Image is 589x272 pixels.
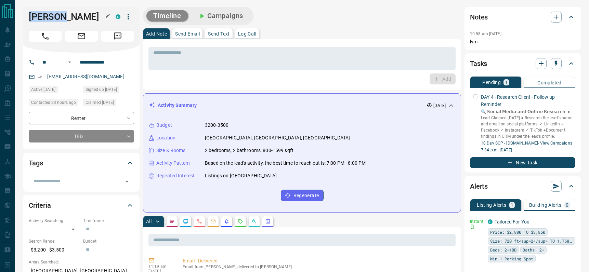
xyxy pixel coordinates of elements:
[83,218,134,224] p: Timeframe:
[505,80,508,85] p: 1
[83,86,134,95] div: Mon Aug 11 2025
[481,141,572,146] a: 10 Day SOP - [DOMAIN_NAME]- View Campaigns
[31,99,76,106] span: Contacted 23 hours ago
[183,257,453,264] p: Email - Delivered
[265,219,271,224] svg: Agent Actions
[238,219,243,224] svg: Requests
[29,200,51,211] h2: Criteria
[470,178,575,194] div: Alerts
[481,94,575,108] p: DAY 4 - Research Client - Follow up Reminder
[146,10,188,22] button: Timeline
[146,31,167,36] p: Add Note
[205,160,366,167] p: Based on the lead's activity, the best time to reach out is: 7:00 PM - 8:00 PM
[495,219,529,225] a: Tailored For You
[169,219,175,224] svg: Notes
[205,172,277,179] p: Listings on [GEOGRAPHIC_DATA]
[197,219,202,224] svg: Calls
[481,109,575,139] p: 🔍 𝗦𝗼𝗰𝗶𝗮𝗹 𝗠𝗲𝗱𝗶𝗮 𝗮𝗻𝗱 𝗢𝗻𝗹𝗶𝗻𝗲 𝗥𝗲𝘀𝗲𝗮𝗿𝗰𝗵. ● Lead Claimed [DATE] ● Research the lead's name and email on...
[29,218,80,224] p: Actively Searching:
[470,218,484,225] p: Instant
[482,80,501,85] p: Pending
[477,203,507,207] p: Listing Alerts
[86,99,114,106] span: Claimed [DATE]
[158,102,197,109] p: Activity Summary
[470,9,575,25] div: Notes
[470,181,488,192] h2: Alerts
[537,80,562,85] p: Completed
[156,160,190,167] p: Activity Pattern
[47,74,125,79] a: [EMAIL_ADDRESS][DOMAIN_NAME]
[205,134,350,141] p: [GEOGRAPHIC_DATA], [GEOGRAPHIC_DATA], [GEOGRAPHIC_DATA]
[149,99,455,112] div: Activity Summary[DATE]
[156,172,195,179] p: Repeated Interest
[29,158,43,168] h2: Tags
[470,12,488,23] h2: Notes
[156,134,175,141] p: Location
[38,74,42,79] svg: Email Verified
[66,58,74,66] button: Open
[511,203,513,207] p: 1
[210,219,216,224] svg: Emails
[101,31,134,42] span: Message
[29,259,134,265] p: Areas Searched:
[205,147,293,154] p: 2 bedrooms, 2 bathrooms, 800-1599 sqft
[566,203,568,207] p: 0
[224,219,230,224] svg: Listing Alerts
[470,38,575,45] p: lvm
[490,255,533,262] span: Min 1 Parking Spot
[29,130,134,142] div: TBD
[470,55,575,72] div: Tasks
[433,103,446,109] p: [DATE]
[488,219,493,224] div: condos.ca
[86,86,117,93] span: Signed up [DATE]
[490,237,573,244] span: Size: 720 ft<sup>2</sup> TO 1,758 ft<sup>2</sup>
[529,203,562,207] p: Building Alerts
[175,31,200,36] p: Send Email
[146,219,152,224] p: All
[251,219,257,224] svg: Opportunities
[490,229,545,235] span: Price: $2,880 TO $3,850
[156,122,172,129] p: Budget
[148,264,172,269] p: 11:19 am
[208,31,230,36] p: Send Text
[470,58,487,69] h2: Tasks
[29,238,80,244] p: Search Range:
[205,122,228,129] p: 3200-3500
[29,99,80,108] div: Thu Aug 14 2025
[31,86,55,93] span: Active [DATE]
[83,99,134,108] div: Mon Aug 11 2025
[470,225,475,229] svg: Push Notification Only
[238,31,256,36] p: Log Call
[481,147,575,153] p: 7:34 p.m. [DATE]
[183,264,453,269] p: Email from [PERSON_NAME] delivered to [PERSON_NAME]
[116,14,120,19] div: condos.ca
[29,112,134,124] div: Renter
[29,155,134,171] div: Tags
[29,86,80,95] div: Mon Aug 11 2025
[281,190,324,201] button: Regenerate
[523,246,544,253] span: Baths: 2+
[191,10,250,22] button: Campaigns
[122,177,132,186] button: Open
[29,244,80,256] p: $3,200 - $3,500
[490,246,516,253] span: Beds: 2+1BD
[83,238,134,244] p: Budget:
[29,31,62,42] span: Call
[29,197,134,214] div: Criteria
[470,157,575,168] button: New Task
[65,31,98,42] span: Email
[29,11,105,22] h1: [PERSON_NAME]
[183,219,188,224] svg: Lead Browsing Activity
[470,31,501,36] p: 10:58 am [DATE]
[156,147,186,154] p: Size & Rooms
